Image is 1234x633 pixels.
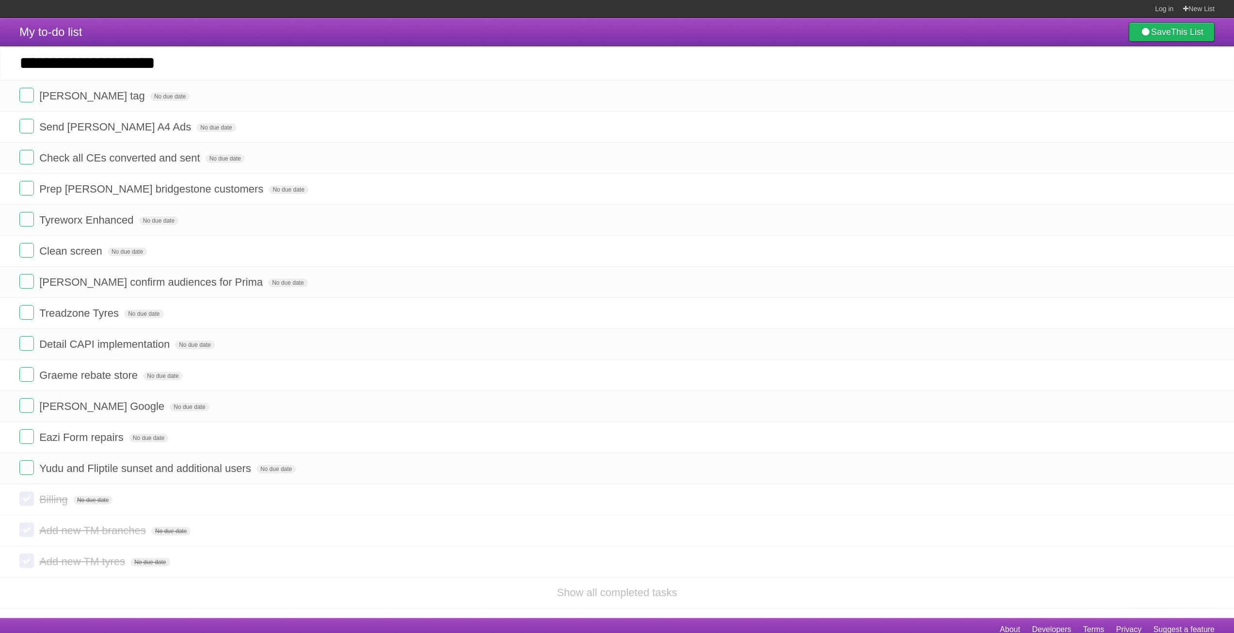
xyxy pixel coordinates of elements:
span: No due date [268,278,307,287]
span: Prep [PERSON_NAME] bridgestone customers [39,183,266,195]
span: No due date [256,465,296,473]
label: Done [19,429,34,444]
label: Done [19,491,34,506]
a: Show all completed tasks [557,586,677,599]
label: Done [19,88,34,102]
span: Add new TM tyres [39,555,128,568]
span: No due date [269,185,308,194]
span: [PERSON_NAME] confirm audiences for Prima [39,276,265,288]
span: No due date [108,247,147,256]
span: [PERSON_NAME] tag [39,90,147,102]
span: Clean screen [39,245,105,257]
span: My to-do list [19,25,82,38]
span: Yudu and Fliptile sunset and additional users [39,462,254,474]
span: Send [PERSON_NAME] A4 Ads [39,121,193,133]
label: Done [19,460,34,475]
span: No due date [143,372,182,380]
span: Treadzone Tyres [39,307,121,319]
label: Done [19,553,34,568]
label: Done [19,119,34,133]
label: Done [19,305,34,320]
span: No due date [130,558,170,567]
span: No due date [139,216,178,225]
label: Done [19,398,34,413]
label: Done [19,367,34,382]
label: Done [19,181,34,195]
span: Eazi Form repairs [39,431,126,443]
span: Detail CAPI implementation [39,338,172,350]
span: No due date [170,403,209,411]
a: SaveThis List [1129,22,1215,42]
label: Done [19,243,34,258]
label: Done [19,522,34,537]
b: This List [1171,27,1203,37]
span: No due date [151,527,191,536]
span: [PERSON_NAME] Google [39,400,167,412]
label: Done [19,336,34,351]
span: Tyreworx Enhanced [39,214,136,226]
label: Done [19,212,34,227]
label: Done [19,274,34,289]
span: Check all CEs converted and sent [39,152,202,164]
span: Graeme rebate store [39,369,140,381]
span: No due date [129,434,168,442]
span: Billing [39,493,70,505]
span: No due date [196,123,236,132]
span: No due date [175,341,214,349]
span: No due date [150,92,190,101]
span: No due date [73,496,112,504]
span: Add new TM branches [39,524,148,536]
label: Done [19,150,34,164]
span: No due date [206,154,245,163]
span: No due date [124,309,163,318]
